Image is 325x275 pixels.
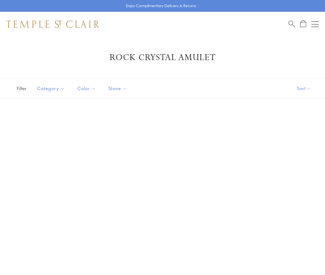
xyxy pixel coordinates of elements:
[34,85,70,92] span: Category
[311,20,319,28] button: Open navigation
[74,85,101,92] span: Color
[6,20,100,28] img: Temple St. Clair
[73,81,101,95] button: Color
[104,81,132,95] button: Stone
[288,20,295,28] a: Search
[15,52,310,63] h1: Rock Crystal Amulet
[300,20,306,28] a: Open Shopping Bag
[283,79,325,98] button: Show sort by
[32,81,70,95] button: Category
[126,3,196,9] p: Enjoy Complimentary Delivery & Returns
[105,85,132,92] span: Stone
